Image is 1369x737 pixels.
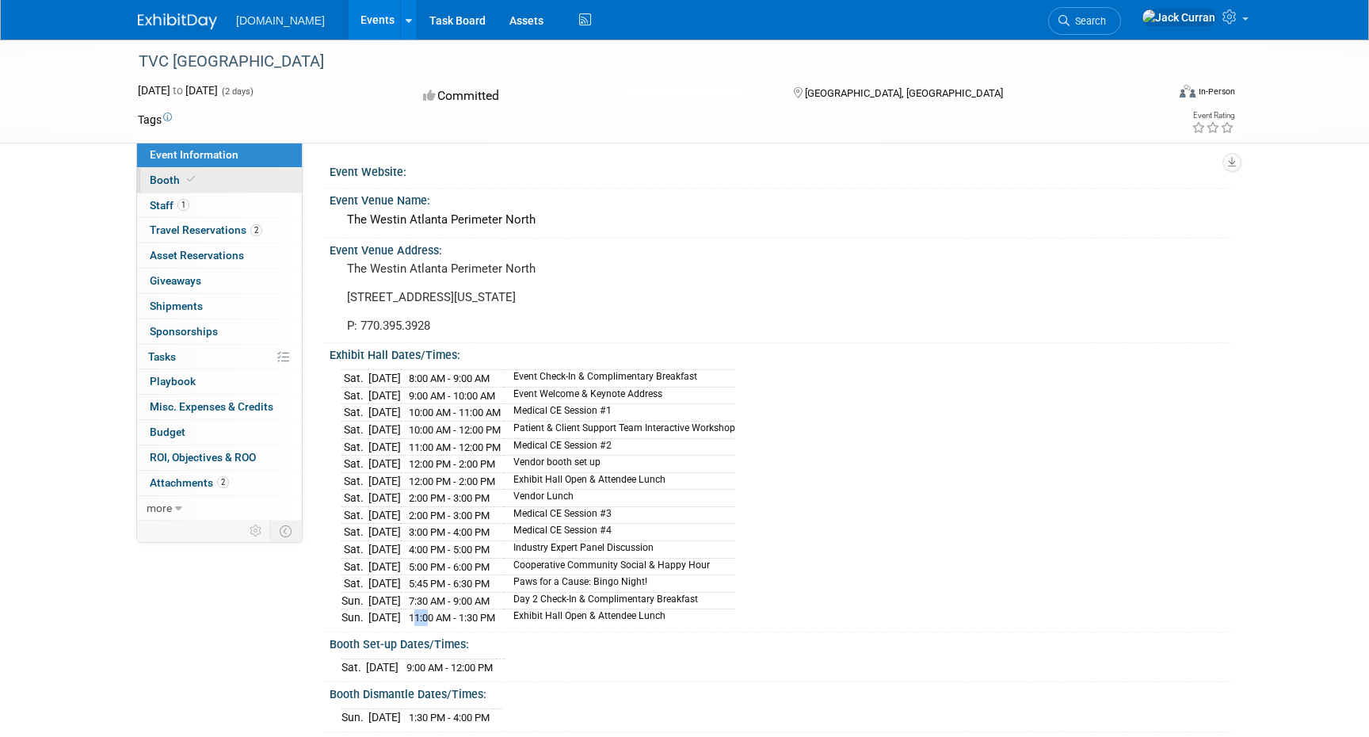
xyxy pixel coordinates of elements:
span: 12:00 PM - 2:00 PM [409,475,495,487]
td: Paws for a Cause: Bingo Night! [504,575,735,593]
td: Medical CE Session #2 [504,438,735,456]
td: Patient & Client Support Team Interactive Workshop [504,422,735,439]
div: In-Person [1198,86,1235,97]
a: Booth [137,168,302,193]
div: Committed [418,82,768,110]
div: The Westin Atlanta Perimeter North [341,208,1219,232]
td: Sat. [341,456,368,473]
div: Event Format [1072,82,1235,106]
a: Travel Reservations2 [137,218,302,242]
td: Medical CE Session #3 [504,506,735,524]
span: 8:00 AM - 9:00 AM [409,372,490,384]
td: [DATE] [368,558,401,575]
td: Sat. [341,370,368,388]
td: [DATE] [368,609,401,626]
td: Toggle Event Tabs [270,521,303,541]
span: 3:00 PM - 4:00 PM [409,526,490,538]
a: Attachments2 [137,471,302,495]
span: [DATE] [DATE] [138,84,218,97]
td: Day 2 Check-In & Complimentary Breakfast [504,592,735,609]
span: [GEOGRAPHIC_DATA], [GEOGRAPHIC_DATA] [805,87,1003,99]
td: [DATE] [368,709,401,726]
span: 9:00 AM - 10:00 AM [409,390,495,402]
td: Sat. [341,438,368,456]
a: Playbook [137,369,302,394]
a: Search [1048,7,1121,35]
td: Vendor Lunch [504,490,735,507]
div: Event Venue Name: [330,189,1231,208]
span: Shipments [150,300,203,312]
td: Tags [138,112,172,128]
span: more [147,502,172,514]
td: Sat. [341,659,366,676]
span: 12:00 PM - 2:00 PM [409,458,495,470]
td: Exhibit Hall Open & Attendee Lunch [504,472,735,490]
div: Booth Set-up Dates/Times: [330,632,1231,652]
span: 11:00 AM - 12:00 PM [409,441,501,453]
td: Sat. [341,506,368,524]
span: to [170,84,185,97]
td: Sat. [341,472,368,490]
td: Sat. [341,490,368,507]
td: Sat. [341,422,368,439]
div: Event Venue Address: [330,239,1231,258]
span: Misc. Expenses & Credits [150,400,273,413]
span: 1:30 PM - 4:00 PM [409,712,490,724]
td: [DATE] [368,370,401,388]
td: Sat. [341,575,368,593]
span: 9:00 AM - 12:00 PM [406,662,493,674]
td: Sat. [341,558,368,575]
a: Sponsorships [137,319,302,344]
span: Tasks [148,350,176,363]
span: Attachments [150,476,229,489]
div: TVC [GEOGRAPHIC_DATA] [133,48,1142,76]
td: Sun. [341,592,368,609]
td: [DATE] [368,575,401,593]
td: Cooperative Community Social & Happy Hour [504,558,735,575]
div: Booth Dismantle Dates/Times: [330,682,1231,702]
a: Staff1 [137,193,302,218]
div: Event Website: [330,160,1231,180]
td: Event Welcome & Keynote Address [504,387,735,404]
a: Asset Reservations [137,243,302,268]
span: Staff [150,199,189,212]
td: [DATE] [366,659,398,676]
img: ExhibitDay [138,13,217,29]
td: Personalize Event Tab Strip [242,521,270,541]
td: [DATE] [368,438,401,456]
span: Search [1070,15,1106,27]
td: Sun. [341,709,368,726]
span: Event Information [150,148,238,161]
span: 2:00 PM - 3:00 PM [409,492,490,504]
a: ROI, Objectives & ROO [137,445,302,470]
span: ROI, Objectives & ROO [150,451,256,464]
td: Medical CE Session #1 [504,404,735,422]
span: (2 days) [220,86,254,97]
td: [DATE] [368,490,401,507]
span: Playbook [150,375,196,388]
td: [DATE] [368,422,401,439]
span: Travel Reservations [150,223,262,236]
span: 10:00 AM - 12:00 PM [409,424,501,436]
td: Sat. [341,524,368,541]
span: 5:45 PM - 6:30 PM [409,578,490,590]
td: [DATE] [368,540,401,558]
div: Exhibit Hall Dates/Times: [330,343,1231,363]
span: 11:00 AM - 1:30 PM [409,612,495,624]
div: Event Rating [1192,112,1234,120]
span: 2:00 PM - 3:00 PM [409,510,490,521]
a: Tasks [137,345,302,369]
a: Budget [137,420,302,445]
span: 2 [250,224,262,236]
a: Shipments [137,294,302,319]
td: Sat. [341,404,368,422]
td: Medical CE Session #4 [504,524,735,541]
i: Booth reservation complete [187,175,195,184]
span: 7:30 AM - 9:00 AM [409,595,490,607]
span: 4:00 PM - 5:00 PM [409,544,490,556]
a: Giveaways [137,269,302,293]
a: more [137,496,302,521]
span: 10:00 AM - 11:00 AM [409,407,501,418]
td: [DATE] [368,472,401,490]
span: Asset Reservations [150,249,244,262]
